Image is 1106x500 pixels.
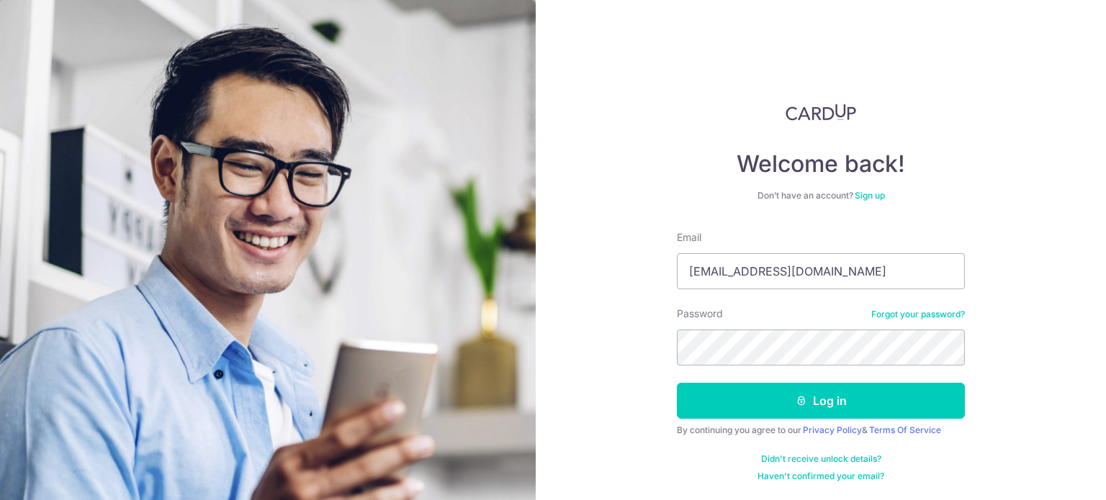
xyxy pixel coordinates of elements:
h4: Welcome back! [677,150,965,178]
div: By continuing you agree to our & [677,424,965,436]
a: Privacy Policy [803,424,862,435]
a: Haven't confirmed your email? [757,471,884,482]
a: Forgot your password? [871,309,965,320]
a: Sign up [855,190,885,201]
div: Don’t have an account? [677,190,965,201]
button: Log in [677,383,965,419]
label: Email [677,230,701,245]
img: CardUp Logo [786,104,856,121]
a: Didn't receive unlock details? [761,453,881,465]
label: Password [677,306,723,321]
a: Terms Of Service [869,424,941,435]
input: Enter your Email [677,253,965,289]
